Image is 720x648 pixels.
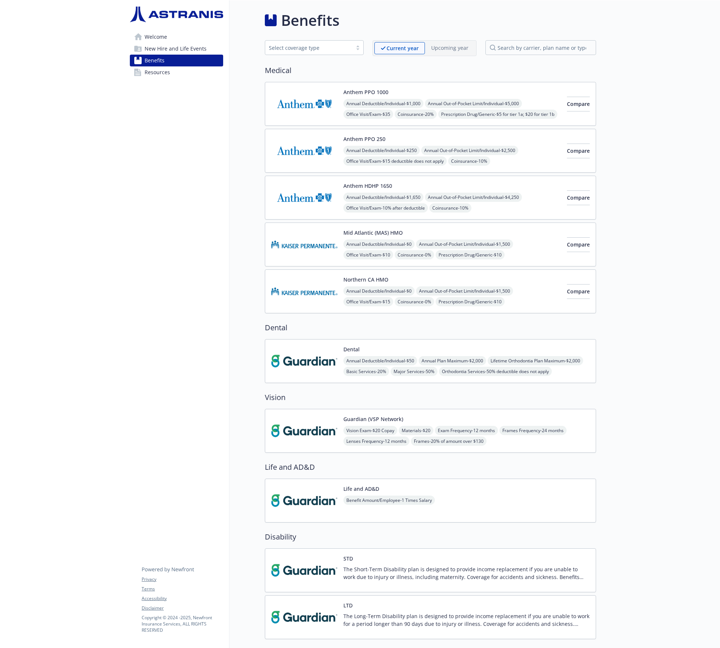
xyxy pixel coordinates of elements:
[343,602,353,609] button: LTD
[343,99,423,108] span: Annual Deductible/Individual - $1,000
[343,297,393,306] span: Office Visit/Exam - $15
[145,43,207,55] span: New Hire and Life Events
[271,276,337,307] img: Kaiser Permanente Insurance Company carrier logo
[343,250,393,259] span: Office Visit/Exam - $10
[343,612,590,628] p: The Long-Term Disability plan is designed to provide income replacement if you are unable to work...
[271,182,337,213] img: Anthem Blue Cross carrier logo
[265,65,596,76] h2: Medical
[425,193,522,202] span: Annual Out-of-Pocket Limit/Individual - $4,250
[271,88,337,120] img: Anthem Blue Cross carrier logo
[343,135,385,143] button: Anthem PPO 250
[145,31,167,43] span: Welcome
[142,614,223,633] p: Copyright © 2024 - 2025 , Newfront Insurance Services, ALL RIGHTS RESERVED
[271,415,337,447] img: Guardian carrier logo
[343,367,389,376] span: Basic Services - 20%
[436,250,505,259] span: Prescription Drug/Generic - $10
[265,392,596,403] h2: Vision
[271,135,337,166] img: Anthem Blue Cross carrier logo
[343,426,397,435] span: Vision Exam - $20 Copay
[567,190,590,205] button: Compare
[431,44,468,52] p: Upcoming year
[343,229,403,237] button: Mid Atlantic (MAS) HMO
[130,43,223,55] a: New Hire and Life Events
[343,345,360,353] button: Dental
[269,44,349,52] div: Select coverage type
[425,42,475,54] span: Upcoming year
[567,284,590,299] button: Compare
[567,241,590,248] span: Compare
[343,156,447,166] span: Office Visit/Exam - $15 deductible does not apply
[429,203,471,213] span: Coinsurance - 10%
[395,297,434,306] span: Coinsurance - 0%
[271,485,337,516] img: Guardian carrier logo
[142,595,223,602] a: Accessibility
[343,239,415,249] span: Annual Deductible/Individual - $0
[271,555,337,586] img: Guardian carrier logo
[271,345,337,377] img: Guardian carrier logo
[425,99,522,108] span: Annual Out-of-Pocket Limit/Individual - $5,000
[435,426,498,435] span: Exam Frequency - 12 months
[142,586,223,592] a: Terms
[439,367,552,376] span: Orthodontia Services - 50% deductible does not apply
[411,437,487,446] span: Frames - 20% of amount over $130
[567,144,590,158] button: Compare
[343,286,415,296] span: Annual Deductible/Individual - $0
[419,356,486,365] span: Annual Plan Maximum - $2,000
[416,239,513,249] span: Annual Out-of-Pocket Limit/Individual - $1,500
[399,426,433,435] span: Materials - $20
[343,485,379,493] button: Life and AD&D
[271,602,337,633] img: Guardian carrier logo
[567,194,590,201] span: Compare
[343,356,417,365] span: Annual Deductible/Individual - $50
[438,110,557,119] span: Prescription Drug/Generic - $5 for tier 1a; $20 for tier 1b
[567,100,590,107] span: Compare
[130,55,223,66] a: Benefits
[145,55,165,66] span: Benefits
[343,203,428,213] span: Office Visit/Exam - 10% after deductible
[343,496,435,505] span: Benefit Amount/Employee - 1 Times Salary
[145,66,170,78] span: Resources
[343,110,393,119] span: Office Visit/Exam - $35
[567,237,590,252] button: Compare
[436,297,505,306] span: Prescription Drug/Generic - $10
[343,437,409,446] span: Lenses Frequency - 12 months
[130,66,223,78] a: Resources
[343,182,392,190] button: Anthem HDHP 1650
[265,531,596,542] h2: Disability
[142,576,223,583] a: Privacy
[343,88,388,96] button: Anthem PPO 1000
[567,97,590,111] button: Compare
[142,605,223,611] a: Disclaimer
[395,110,437,119] span: Coinsurance - 20%
[265,322,596,333] h2: Dental
[421,146,518,155] span: Annual Out-of-Pocket Limit/Individual - $2,500
[343,555,353,562] button: STD
[391,367,437,376] span: Major Services - 50%
[485,40,596,55] input: search by carrier, plan name or type
[271,229,337,260] img: Kaiser Permanente Insurance Company carrier logo
[416,286,513,296] span: Annual Out-of-Pocket Limit/Individual - $1,500
[387,44,419,52] p: Current year
[499,426,567,435] span: Frames Frequency - 24 months
[343,146,420,155] span: Annual Deductible/Individual - $250
[281,9,339,31] h1: Benefits
[488,356,583,365] span: Lifetime Orthodontia Plan Maximum - $2,000
[395,250,434,259] span: Coinsurance - 0%
[567,147,590,154] span: Compare
[265,462,596,473] h2: Life and AD&D
[130,31,223,43] a: Welcome
[343,193,423,202] span: Annual Deductible/Individual - $1,650
[567,288,590,295] span: Compare
[448,156,490,166] span: Coinsurance - 10%
[343,415,403,423] button: Guardian (VSP Network)
[343,565,590,581] p: The Short-Term Disability plan is designed to provide income replacement if you are unable to wor...
[343,276,388,283] button: Northern CA HMO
